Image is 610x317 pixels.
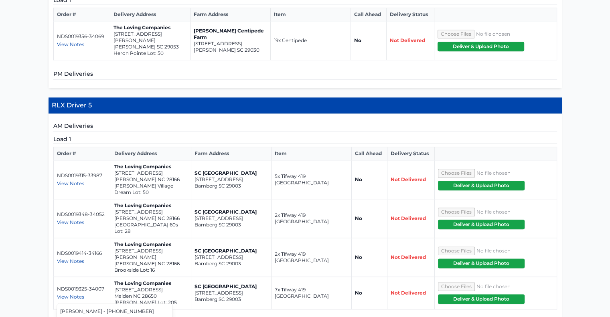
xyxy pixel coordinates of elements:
[114,202,188,209] p: The Loving Companies
[271,8,351,21] th: Item
[195,170,268,176] p: SC [GEOGRAPHIC_DATA]
[113,24,187,31] p: The Loving Companies
[271,147,351,160] th: Item
[438,258,525,268] button: Deliver & Upload Photo
[271,277,351,309] td: 7x Tifway 419 [GEOGRAPHIC_DATA]
[114,267,188,273] p: Brookside Lot: 16
[114,241,188,248] p: The Loving Companies
[57,219,84,225] span: View Notes
[53,122,557,132] h5: AM Deliveries
[113,50,187,57] p: Heron Pointe Lot: 50
[113,31,187,44] p: [STREET_ADDRESS][PERSON_NAME]
[271,199,351,238] td: 2x Tifway 419 [GEOGRAPHIC_DATA]
[195,215,268,222] p: [STREET_ADDRESS]
[49,97,562,114] h4: RLX Driver 5
[53,135,557,143] h5: Load 1
[57,211,107,218] p: NDS0019348-34052
[355,176,362,182] strong: No
[57,172,107,179] p: NDS0019315-33987
[195,222,268,228] p: Bamberg SC 29003
[355,290,362,296] strong: No
[195,176,268,183] p: [STREET_ADDRESS]
[114,260,188,267] p: [PERSON_NAME] NC 28166
[354,37,361,43] strong: No
[271,238,351,277] td: 2x Tifway 419 [GEOGRAPHIC_DATA]
[57,258,84,264] span: View Notes
[114,293,188,299] p: Maiden NC 28650
[438,294,525,304] button: Deliver & Upload Photo
[57,41,84,47] span: View Notes
[110,8,190,21] th: Delivery Address
[351,8,387,21] th: Call Ahead
[387,8,434,21] th: Delivery Status
[355,254,362,260] strong: No
[438,42,525,51] button: Deliver & Upload Photo
[438,220,525,229] button: Deliver & Upload Photo
[57,294,84,300] span: View Notes
[390,37,425,43] span: Not Delivered
[351,147,387,160] th: Call Ahead
[53,147,111,160] th: Order #
[355,215,362,221] strong: No
[53,70,557,80] h5: PM Deliveries
[195,290,268,296] p: [STREET_ADDRESS]
[114,280,188,287] p: The Loving Companies
[195,209,268,215] p: SC [GEOGRAPHIC_DATA]
[387,147,434,160] th: Delivery Status
[194,28,267,40] p: [PERSON_NAME] Centipede Farm
[57,180,84,186] span: View Notes
[114,222,188,234] p: [GEOGRAPHIC_DATA] 60s Lot: 28
[391,290,426,296] span: Not Delivered
[190,8,271,21] th: Farm Address
[57,286,107,292] p: NDS0019325-34007
[114,299,188,306] p: [PERSON_NAME] Lot: 205
[114,209,188,215] p: [STREET_ADDRESS]
[191,147,271,160] th: Farm Address
[271,21,351,60] td: 19x Centipede
[114,164,188,170] p: The Loving Companies
[114,215,188,222] p: [PERSON_NAME] NC 28166
[57,33,107,40] p: NDS0019356-34069
[391,215,426,221] span: Not Delivered
[391,176,426,182] span: Not Delivered
[114,287,188,293] p: [STREET_ADDRESS]
[195,248,268,254] p: SC [GEOGRAPHIC_DATA]
[114,248,188,260] p: [STREET_ADDRESS][PERSON_NAME]
[194,47,267,53] p: [PERSON_NAME] SC 29030
[271,160,351,199] td: 5x Tifway 419 [GEOGRAPHIC_DATA]
[195,260,268,267] p: Bamberg SC 29003
[53,8,110,21] th: Order #
[114,183,188,196] p: [PERSON_NAME] Village Dream Lot: 50
[438,181,525,190] button: Deliver & Upload Photo
[195,183,268,189] p: Bamberg SC 29003
[195,296,268,303] p: Bamberg SC 29003
[114,170,188,176] p: [STREET_ADDRESS]
[113,44,187,50] p: [PERSON_NAME] SC 29053
[57,250,107,256] p: NDS0019414-34166
[194,40,267,47] p: [STREET_ADDRESS]
[195,254,268,260] p: [STREET_ADDRESS]
[114,176,188,183] p: [PERSON_NAME] NC 28166
[391,254,426,260] span: Not Delivered
[111,147,191,160] th: Delivery Address
[195,283,268,290] p: SC [GEOGRAPHIC_DATA]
